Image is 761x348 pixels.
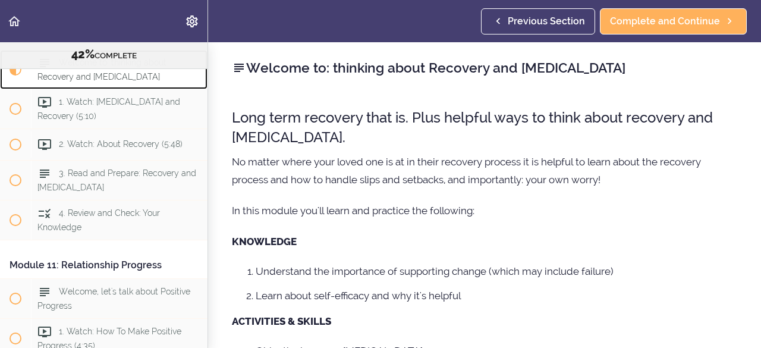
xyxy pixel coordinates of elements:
a: Complete and Continue [600,8,747,35]
a: Previous Section [481,8,595,35]
span: 4. Review and Check: Your Knowledge [37,208,160,231]
div: COMPLETE [15,47,193,62]
svg: Settings Menu [185,14,199,29]
p: No matter where your loved one is at in their recovery process it is helpful to learn about the r... [232,153,737,189]
span: 2. Watch: About Recovery (5:48) [59,139,183,149]
span: Previous Section [508,14,585,29]
span: 3. Read and Prepare: Recovery and [MEDICAL_DATA] [37,168,196,192]
p: In this module you'll learn and practice the following: [232,202,737,220]
h2: Welcome to: thinking about Recovery and [MEDICAL_DATA] [232,58,737,78]
span: Welcome, let's talk about Positive Progress [37,287,190,310]
span: 42% [71,47,95,61]
h3: Long term recovery that is. Plus helpful ways to think about recovery and [MEDICAL_DATA]. [232,108,737,147]
strong: KNOWLEDGE [232,236,297,247]
li: Learn about self-efficacy and why it's helpful [256,288,737,303]
strong: ACTIVITIES & SKILLS [232,315,331,327]
span: 1. Watch: [MEDICAL_DATA] and Recovery (5:10) [37,97,180,120]
svg: Back to course curriculum [7,14,21,29]
span: Welcome to: thinking about Recovery and [MEDICAL_DATA] [37,58,166,81]
li: Understand the importance of supporting change (which may include failure) [256,264,737,279]
span: Complete and Continue [610,14,720,29]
